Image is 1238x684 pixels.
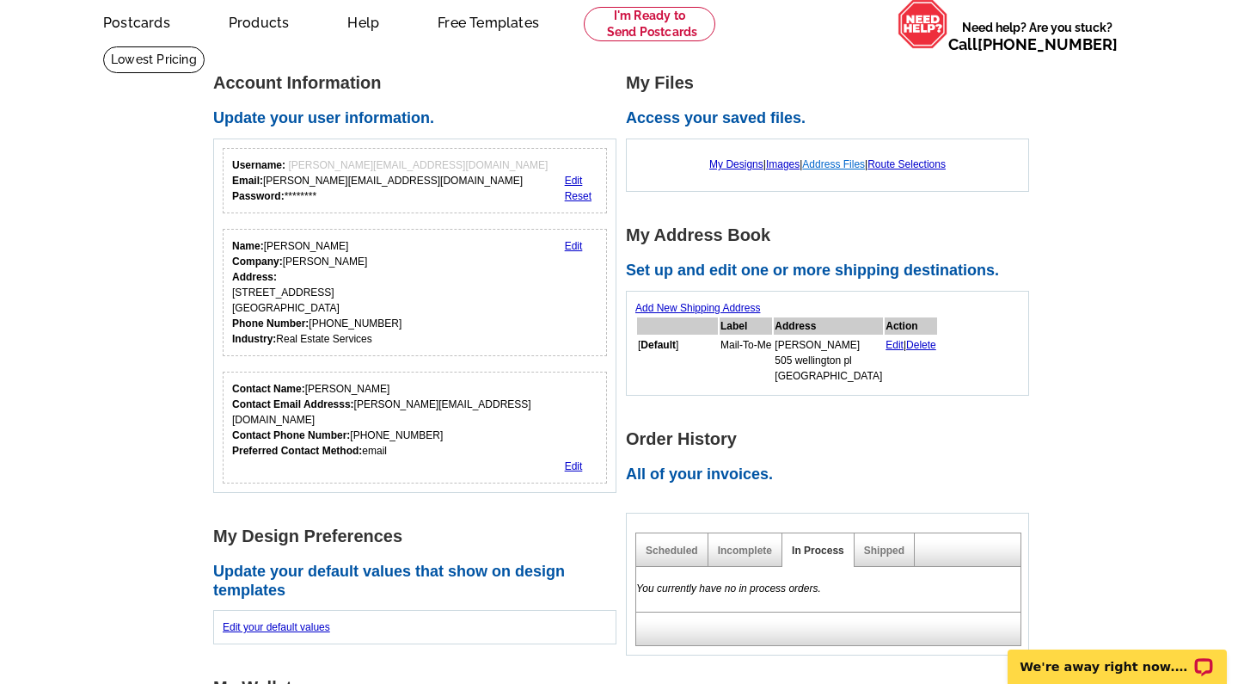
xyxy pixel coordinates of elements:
h1: My Address Book [626,226,1039,244]
a: Edit [565,175,583,187]
strong: Contact Phone Number: [232,429,350,441]
td: [ ] [637,336,718,385]
strong: Phone Number: [232,317,309,330]
strong: Name: [232,240,264,252]
td: [PERSON_NAME] 505 wellington pl [GEOGRAPHIC_DATA] [774,336,883,385]
strong: Company: [232,256,283,268]
a: Postcards [76,1,198,41]
a: Shipped [864,545,904,557]
a: Add New Shipping Address [635,302,760,314]
a: Edit [886,339,904,351]
strong: Industry: [232,333,276,345]
th: Address [774,317,883,335]
div: [PERSON_NAME] [PERSON_NAME][EMAIL_ADDRESS][DOMAIN_NAME] [PHONE_NUMBER] email [232,381,598,459]
a: In Process [792,545,844,557]
strong: Contact Email Addresss: [232,398,354,410]
td: Mail-To-Me [720,336,772,385]
h2: Access your saved files. [626,109,1039,128]
h2: Update your default values that show on design templates [213,563,626,600]
strong: Username: [232,159,285,171]
a: Reset [565,190,591,202]
h2: Update your user information. [213,109,626,128]
th: Label [720,317,772,335]
strong: Contact Name: [232,383,305,395]
div: [PERSON_NAME][EMAIL_ADDRESS][DOMAIN_NAME] ******** [232,157,548,204]
a: Delete [906,339,936,351]
div: Your login information. [223,148,607,213]
td: | [885,336,937,385]
strong: Password: [232,190,285,202]
a: Products [201,1,317,41]
th: Action [885,317,937,335]
div: | | | [635,148,1020,181]
a: Edit [565,460,583,472]
b: Default [640,339,676,351]
h2: Set up and edit one or more shipping destinations. [626,262,1039,280]
strong: Email: [232,175,263,187]
a: Incomplete [718,545,772,557]
a: Images [766,158,800,170]
a: Edit [565,240,583,252]
em: You currently have no in process orders. [636,582,821,595]
div: Who should we contact regarding order issues? [223,372,607,484]
strong: Address: [232,271,277,283]
h1: My Files [626,74,1039,92]
a: Scheduled [646,545,698,557]
strong: Preferred Contact Method: [232,445,362,457]
h1: Account Information [213,74,626,92]
a: Help [320,1,407,41]
a: Free Templates [410,1,567,41]
span: Call [948,35,1118,53]
div: [PERSON_NAME] [PERSON_NAME] [STREET_ADDRESS] [GEOGRAPHIC_DATA] [PHONE_NUMBER] Real Estate Services [232,238,401,347]
h1: My Design Preferences [213,527,626,545]
a: Edit your default values [223,621,330,633]
h2: All of your invoices. [626,465,1039,484]
a: Route Selections [867,158,946,170]
a: [PHONE_NUMBER] [978,35,1118,53]
span: [PERSON_NAME][EMAIL_ADDRESS][DOMAIN_NAME] [288,159,548,171]
h1: Order History [626,430,1039,448]
a: Address Files [802,158,865,170]
iframe: LiveChat chat widget [996,630,1238,684]
span: Need help? Are you stuck? [948,19,1126,53]
a: My Designs [709,158,763,170]
div: Your personal details. [223,229,607,356]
